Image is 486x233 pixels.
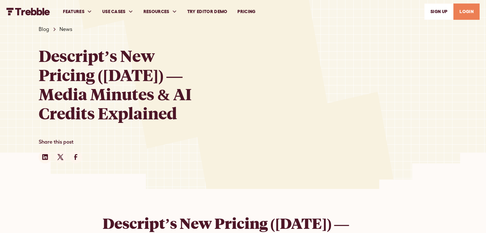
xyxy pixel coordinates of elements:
div: RESOURCES [138,1,182,23]
div: Share this post [39,138,73,146]
div: USE CASES [102,8,126,15]
img: Trebble FM Logo [6,8,50,15]
div: FEATURES [63,8,84,15]
div: FEATURES [58,1,97,23]
a: LOGIN [453,4,480,20]
a: News [59,26,72,33]
a: Blog [39,26,49,33]
a: SIGn UP [424,4,453,20]
div: USE CASES [97,1,138,23]
a: home [6,8,50,15]
a: Try Editor Demo [182,1,233,23]
h1: Descript’s New Pricing ([DATE]) — Media Minutes & AI Credits Explained [39,46,203,123]
div: RESOURCES [143,8,169,15]
a: PRICING [232,1,260,23]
